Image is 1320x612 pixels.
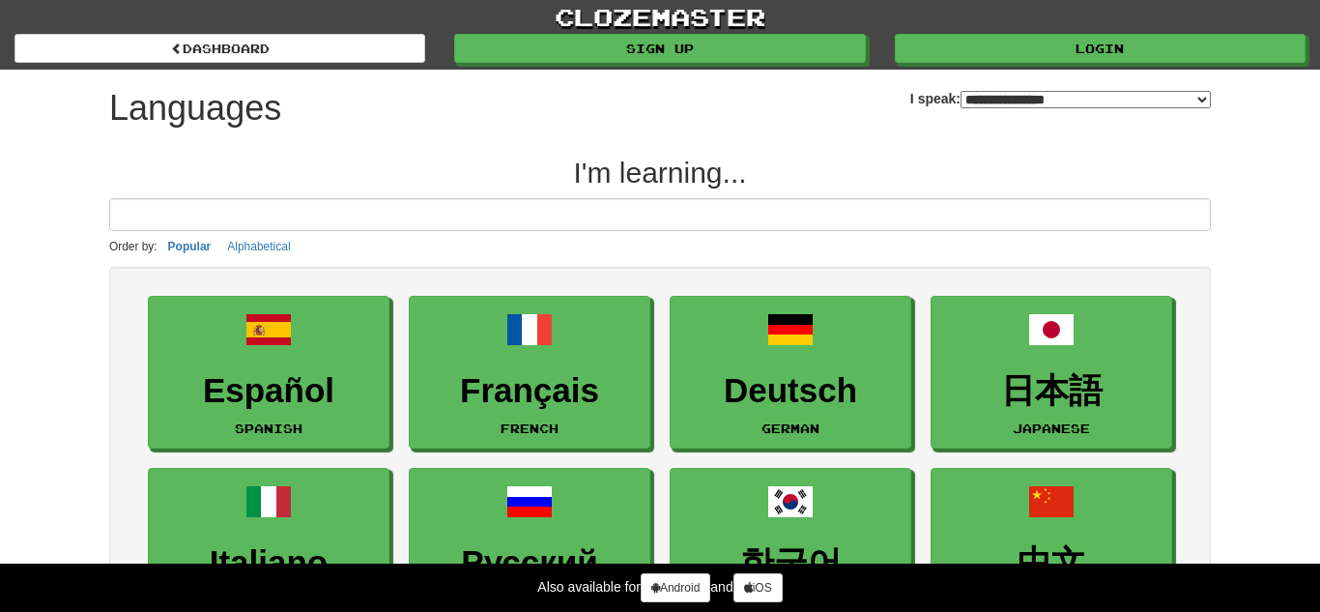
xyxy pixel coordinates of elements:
h3: 中文 [941,544,1162,582]
h3: Deutsch [680,372,901,410]
h3: Français [419,372,640,410]
h1: Languages [109,89,281,128]
a: iOS [733,573,783,602]
a: Login [895,34,1306,63]
a: DeutschGerman [670,296,911,450]
button: Alphabetical [221,236,296,257]
small: Japanese [1013,422,1090,435]
a: Sign up [454,34,865,63]
a: Android [641,573,710,602]
a: EspañolSpanish [148,296,389,450]
select: I speak: [961,91,1211,108]
a: FrançaisFrench [409,296,650,450]
h3: Italiano [158,544,379,582]
h3: 日本語 [941,372,1162,410]
small: French [501,422,559,435]
h3: Русский [419,544,640,582]
a: 日本語Japanese [931,296,1172,450]
small: Spanish [235,422,302,435]
a: dashboard [14,34,425,63]
h3: Español [158,372,379,410]
small: Order by: [109,240,158,253]
button: Popular [162,236,217,257]
h3: 한국어 [680,544,901,582]
h2: I'm learning... [109,157,1211,189]
label: I speak: [910,89,1211,108]
small: German [761,422,819,435]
